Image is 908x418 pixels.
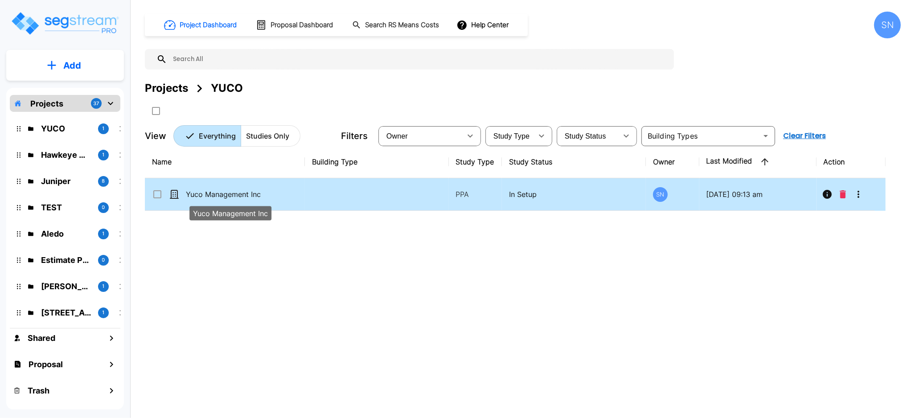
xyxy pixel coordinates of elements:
div: Select [487,123,533,148]
div: SN [653,187,668,202]
p: Hawkeye Medical LLC [41,149,91,161]
div: YUCO [211,80,243,96]
button: Project Dashboard [160,15,242,35]
p: [DATE] 09:13 am [707,189,809,200]
p: Estimate Property [41,254,91,266]
p: 0 [102,256,105,264]
p: 1 [103,309,105,316]
p: 1 [103,151,105,159]
div: Projects [145,80,188,96]
h1: Project Dashboard [180,20,237,30]
p: TEST [41,201,91,213]
button: Clear Filters [780,127,830,145]
th: Study Type [449,146,502,178]
button: Delete [836,185,850,203]
span: Study Type [493,132,530,140]
p: Aledo [41,228,91,240]
p: YUCO [41,123,91,135]
h1: Search RS Means Costs [365,20,439,30]
p: 0 [102,204,105,211]
input: Building Types [644,130,758,142]
p: Projects [30,98,63,110]
h1: Proposal Dashboard [271,20,333,30]
button: Search RS Means Costs [349,16,444,34]
h1: Proposal [29,358,63,370]
p: Filters [341,129,368,143]
img: Logo [10,11,119,36]
button: Add [6,53,124,78]
th: Building Type [305,146,449,178]
p: 138 Polecat Lane [41,307,91,319]
span: Study Status [565,132,606,140]
th: Name [145,146,305,178]
th: Study Status [502,146,646,178]
p: In Setup [509,189,639,200]
div: Platform [173,125,300,147]
p: Juniper [41,175,91,187]
p: Kessler Rental [41,280,91,292]
th: Owner [646,146,699,178]
div: SN [874,12,901,38]
p: Yuco Management Inc [193,208,268,219]
th: Last Modified [699,146,817,178]
button: Help Center [455,16,512,33]
button: Info [818,185,836,203]
p: Studies Only [246,131,289,141]
button: Everything [173,125,241,147]
button: Proposal Dashboard [252,16,338,34]
p: Everything [199,131,236,141]
p: Add [63,59,81,72]
h1: Trash [28,385,49,397]
p: 1 [103,230,105,238]
p: 1 [103,125,105,132]
p: Yuco Management Inc [186,189,275,200]
span: Owner [386,132,408,140]
input: Search All [167,49,670,70]
button: More-Options [850,185,867,203]
div: Select [380,123,461,148]
p: 37 [94,100,99,107]
p: PPA [456,189,495,200]
button: Studies Only [241,125,300,147]
h1: Shared [28,332,55,344]
p: 8 [102,177,105,185]
div: Select [559,123,617,148]
button: SelectAll [147,102,165,120]
th: Action [817,146,886,178]
p: 1 [103,283,105,290]
button: Open [760,130,772,142]
p: View [145,129,166,143]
